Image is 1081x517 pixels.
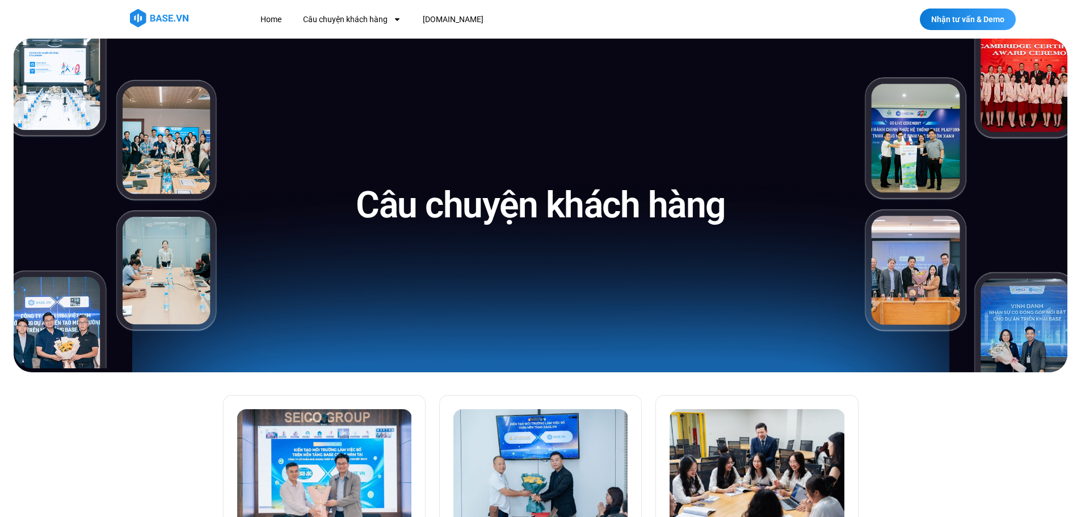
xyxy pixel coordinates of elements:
[931,15,1004,23] span: Nhận tư vấn & Demo
[920,9,1016,30] a: Nhận tư vấn & Demo
[295,9,410,30] a: Câu chuyện khách hàng
[414,9,492,30] a: [DOMAIN_NAME]
[356,182,725,229] h1: Câu chuyện khách hàng
[252,9,692,30] nav: Menu
[252,9,290,30] a: Home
